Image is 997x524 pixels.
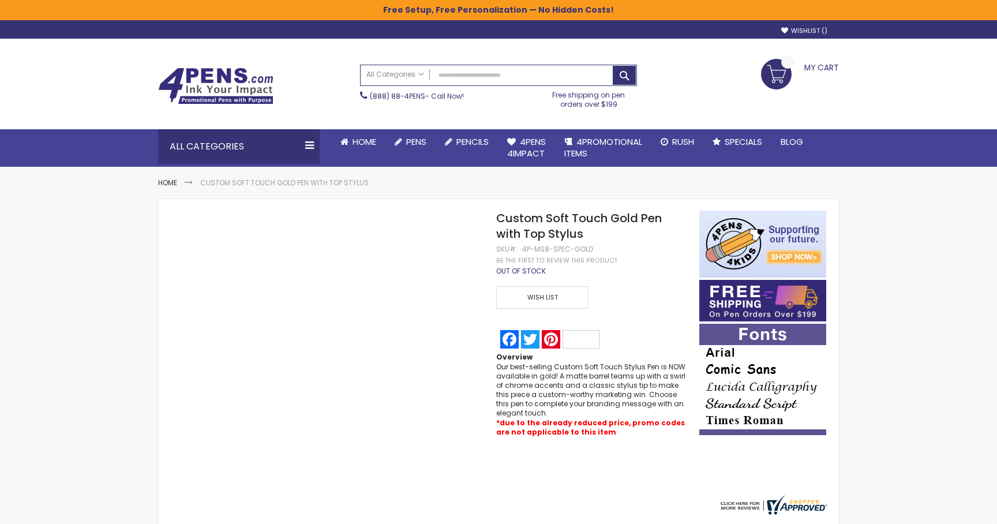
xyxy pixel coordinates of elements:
[436,129,498,155] a: Pencils
[507,136,546,159] span: 4Pens 4impact
[496,362,688,437] div: Our best-selling Custom Soft Touch Stylus Pen is NOW available in gold! A matte barrel teams up w...
[366,70,424,79] span: All Categories
[520,330,541,349] a: Twitter
[200,178,369,188] li: Custom Soft Touch Gold Pen with Top Stylus
[496,286,592,309] a: Wish List
[699,280,826,321] img: Free shipping on orders over $199
[496,244,518,254] strong: SKU
[496,266,546,276] span: Out of stock
[699,324,826,435] img: font-personalization-examples
[672,136,694,148] span: Rush
[370,91,425,101] a: (888) 88-4PENS
[331,129,385,155] a: Home
[564,136,642,159] span: 4PROMOTIONAL ITEMS
[718,495,827,515] img: 4pens.com widget logo
[651,129,703,155] a: Rush
[496,418,685,437] font: *due to the already reduced price, promo codes are not applicable to this item
[158,129,320,164] div: All Categories
[496,267,546,276] div: Availability
[406,136,426,148] span: Pens
[158,68,273,104] img: 4Pens Custom Pens and Promotional Products
[555,129,651,167] a: 4PROMOTIONALITEMS
[781,27,827,35] a: Wishlist
[158,178,177,188] a: Home
[456,136,489,148] span: Pencils
[703,129,771,155] a: Specials
[541,330,601,349] a: Pinterest
[498,129,555,167] a: 4Pens4impact
[781,136,803,148] span: Blog
[771,129,812,155] a: Blog
[499,330,520,349] a: Facebook
[718,507,827,517] a: 4pens.com certificate URL
[725,136,762,148] span: Specials
[496,256,617,265] a: Be the first to review this product
[496,210,662,242] span: Custom Soft Touch Gold Pen with Top Stylus
[353,136,376,148] span: Home
[522,245,593,254] div: 4P-MS8-SPEC-GOLD
[370,91,464,101] span: - Call Now!
[361,65,430,84] a: All Categories
[385,129,436,155] a: Pens
[699,211,826,278] img: 4pens 4 kids
[496,286,589,309] span: Wish List
[541,86,638,109] div: Free shipping on pen orders over $199
[496,352,533,362] strong: Overview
